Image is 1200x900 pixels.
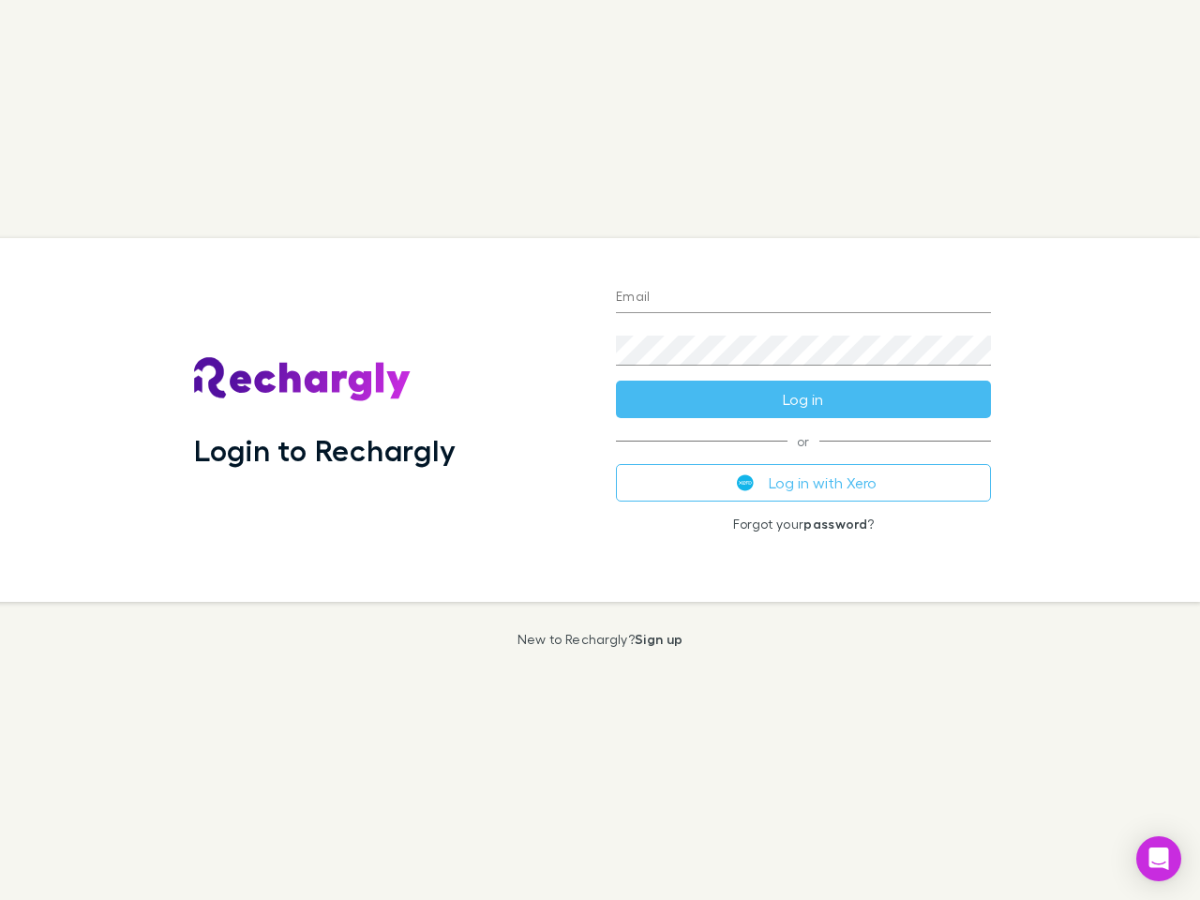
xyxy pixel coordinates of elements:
div: Open Intercom Messenger [1136,836,1181,881]
span: or [616,441,991,442]
button: Log in [616,381,991,418]
a: Sign up [635,631,682,647]
p: New to Rechargly? [517,632,683,647]
h1: Login to Rechargly [194,432,456,468]
button: Log in with Xero [616,464,991,502]
img: Xero's logo [737,474,754,491]
p: Forgot your ? [616,517,991,532]
img: Rechargly's Logo [194,357,412,402]
a: password [803,516,867,532]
